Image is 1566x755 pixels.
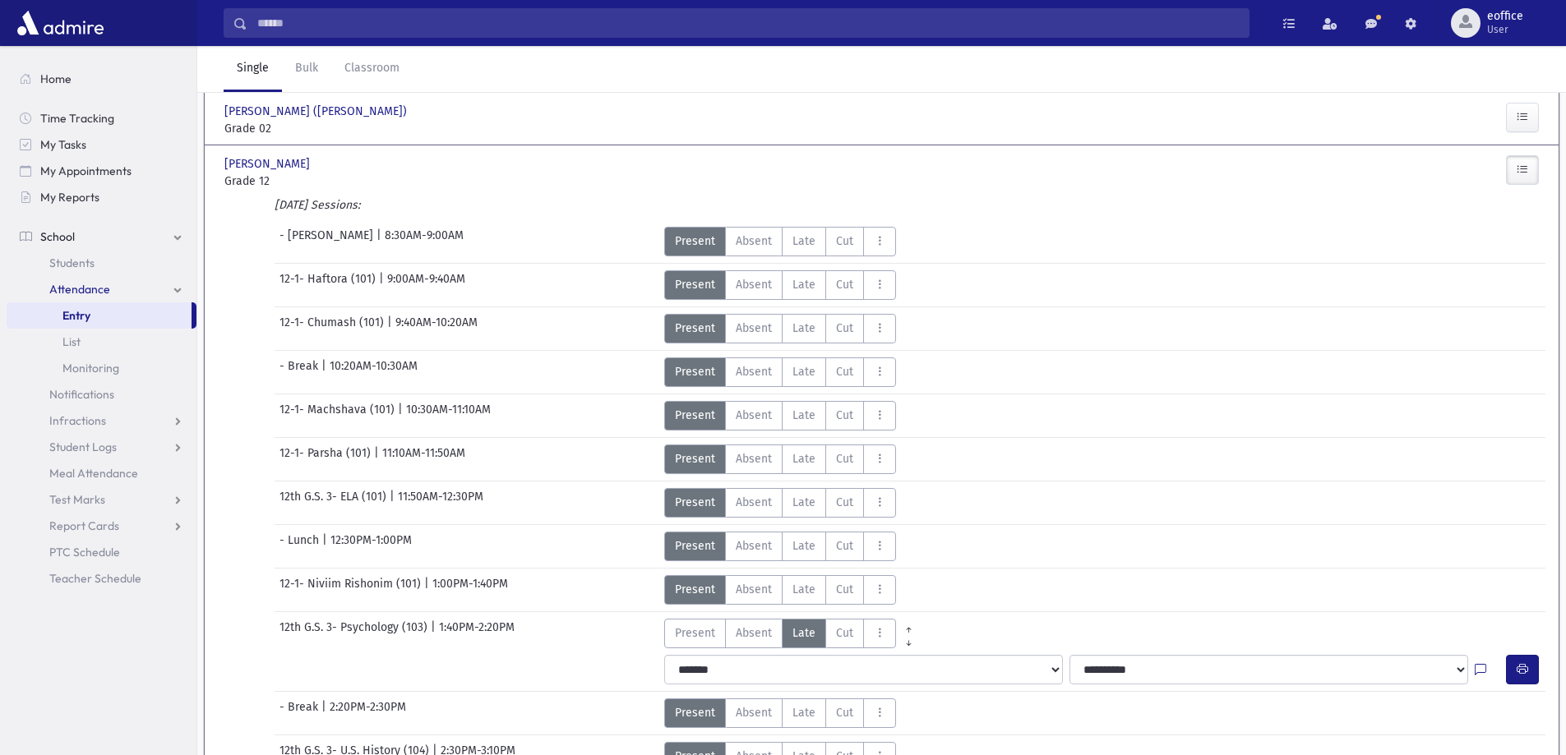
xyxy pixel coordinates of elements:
[836,320,853,337] span: Cut
[62,308,90,323] span: Entry
[395,314,478,343] span: 9:40AM-10:20AM
[49,440,117,454] span: Student Logs
[664,401,896,430] div: AttTypes
[279,227,376,256] span: - [PERSON_NAME]
[40,111,114,126] span: Time Tracking
[279,314,387,343] span: 12-1- Chumash (101)
[736,363,772,380] span: Absent
[7,407,196,434] a: Infractions
[7,565,196,592] a: Teacher Schedule
[432,575,508,605] span: 1:00PM-1:40PM
[836,537,853,555] span: Cut
[49,256,95,270] span: Students
[836,407,853,424] span: Cut
[736,450,772,467] span: Absent
[279,357,321,387] span: - Break
[62,334,81,349] span: List
[330,357,418,387] span: 10:20AM-10:30AM
[664,532,896,561] div: AttTypes
[7,434,196,460] a: Student Logs
[896,619,922,632] a: All Prior
[7,158,196,184] a: My Appointments
[387,270,465,300] span: 9:00AM-9:40AM
[7,460,196,486] a: Meal Attendance
[736,407,772,424] span: Absent
[321,357,330,387] span: |
[49,387,114,402] span: Notifications
[49,492,105,507] span: Test Marks
[736,494,772,511] span: Absent
[1487,23,1523,36] span: User
[792,320,815,337] span: Late
[7,105,196,131] a: Time Tracking
[664,619,922,648] div: AttTypes
[331,46,413,92] a: Classroom
[675,537,715,555] span: Present
[792,704,815,721] span: Late
[49,571,141,586] span: Teacher Schedule
[836,363,853,380] span: Cut
[7,184,196,210] a: My Reports
[398,401,406,430] span: |
[7,539,196,565] a: PTC Schedule
[675,581,715,598] span: Present
[675,450,715,467] span: Present
[736,276,772,293] span: Absent
[424,575,432,605] span: |
[322,532,330,561] span: |
[40,229,75,244] span: School
[7,131,196,158] a: My Tasks
[736,624,772,642] span: Absent
[330,532,412,561] span: 12:30PM-1:00PM
[40,190,99,205] span: My Reports
[330,698,406,728] span: 2:20PM-2:30PM
[40,71,72,86] span: Home
[836,581,853,598] span: Cut
[7,302,192,329] a: Entry
[792,581,815,598] span: Late
[675,276,715,293] span: Present
[387,314,395,343] span: |
[664,357,896,387] div: AttTypes
[664,444,896,474] div: AttTypes
[247,8,1249,38] input: Search
[836,704,853,721] span: Cut
[792,494,815,511] span: Late
[321,698,330,728] span: |
[279,488,390,518] span: 12th G.S. 3- ELA (101)
[431,619,439,648] span: |
[49,466,138,481] span: Meal Attendance
[675,407,715,424] span: Present
[40,137,86,152] span: My Tasks
[279,444,374,474] span: 12-1- Parsha (101)
[279,532,322,561] span: - Lunch
[736,232,772,250] span: Absent
[224,120,430,137] span: Grade 02
[736,537,772,555] span: Absent
[40,163,132,178] span: My Appointments
[390,488,398,518] span: |
[62,361,119,375] span: Monitoring
[224,173,430,190] span: Grade 12
[279,401,398,430] span: 12-1- Machshava (101)
[664,227,896,256] div: AttTypes
[7,223,196,250] a: School
[13,7,108,39] img: AdmirePro
[664,270,896,300] div: AttTypes
[7,329,196,355] a: List
[675,704,715,721] span: Present
[792,407,815,424] span: Late
[279,698,321,728] span: - Break
[675,494,715,511] span: Present
[1487,10,1523,23] span: eoffice
[382,444,465,474] span: 11:10AM-11:50AM
[664,314,896,343] div: AttTypes
[792,363,815,380] span: Late
[7,355,196,381] a: Monitoring
[279,270,379,300] span: 12-1- Haftora (101)
[792,537,815,555] span: Late
[675,320,715,337] span: Present
[275,198,360,212] i: [DATE] Sessions:
[792,450,815,467] span: Late
[49,518,119,533] span: Report Cards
